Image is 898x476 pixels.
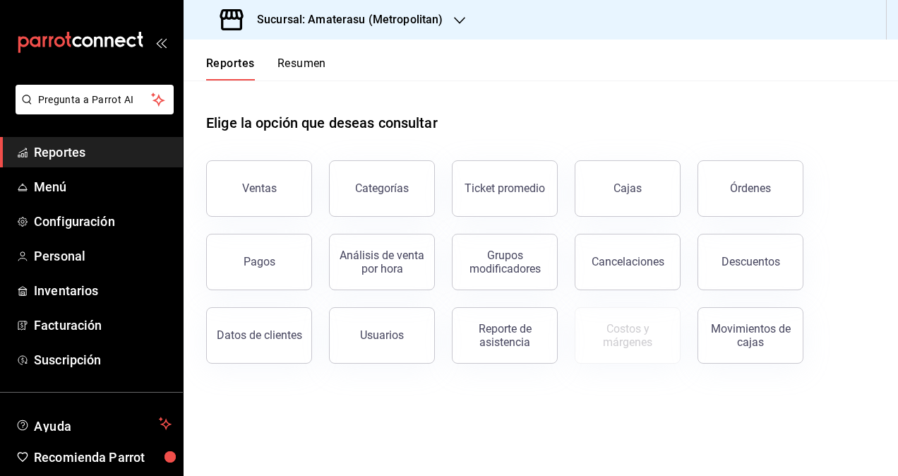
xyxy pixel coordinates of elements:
span: Suscripción [34,350,172,369]
button: Contrata inventarios para ver este reporte [575,307,681,364]
span: Ayuda [34,415,153,432]
div: Análisis de venta por hora [338,249,426,275]
div: Datos de clientes [217,328,302,342]
div: Categorías [355,182,409,195]
span: Personal [34,246,172,266]
div: Movimientos de cajas [707,322,794,349]
button: Usuarios [329,307,435,364]
div: Reporte de asistencia [461,322,549,349]
button: Cancelaciones [575,234,681,290]
button: Categorías [329,160,435,217]
span: Menú [34,177,172,196]
button: Análisis de venta por hora [329,234,435,290]
button: Reportes [206,56,255,81]
button: Movimientos de cajas [698,307,803,364]
button: Datos de clientes [206,307,312,364]
button: Ticket promedio [452,160,558,217]
button: open_drawer_menu [155,37,167,48]
button: Reporte de asistencia [452,307,558,364]
div: Ventas [242,182,277,195]
a: Pregunta a Parrot AI [10,102,174,117]
div: Cajas [613,182,642,195]
button: Pregunta a Parrot AI [16,85,174,114]
button: Resumen [277,56,326,81]
span: Recomienda Parrot [34,448,172,467]
button: Cajas [575,160,681,217]
span: Pregunta a Parrot AI [38,93,152,107]
button: Pagos [206,234,312,290]
button: Órdenes [698,160,803,217]
span: Reportes [34,143,172,162]
h3: Sucursal: Amaterasu (Metropolitan) [246,11,443,28]
button: Grupos modificadores [452,234,558,290]
div: navigation tabs [206,56,326,81]
button: Ventas [206,160,312,217]
span: Inventarios [34,281,172,300]
div: Descuentos [722,255,780,268]
button: Descuentos [698,234,803,290]
span: Configuración [34,212,172,231]
h1: Elige la opción que deseas consultar [206,112,438,133]
span: Facturación [34,316,172,335]
div: Órdenes [730,182,771,195]
div: Cancelaciones [592,255,664,268]
div: Pagos [244,255,275,268]
div: Grupos modificadores [461,249,549,275]
div: Usuarios [360,328,404,342]
div: Ticket promedio [465,182,545,195]
div: Costos y márgenes [584,322,671,349]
